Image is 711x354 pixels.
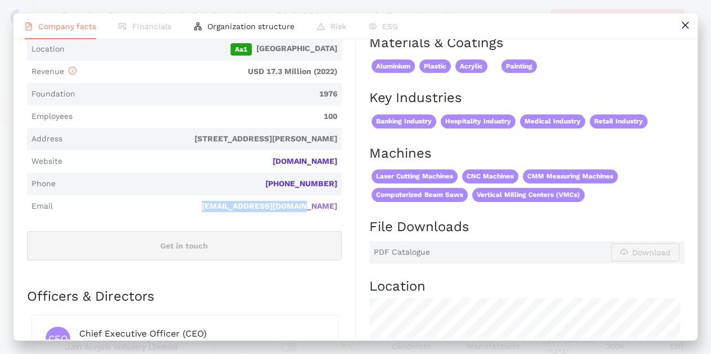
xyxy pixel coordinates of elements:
h2: Location [369,277,684,296]
span: Company facts [38,22,96,31]
span: Banking Industry [372,114,436,128]
span: CMM Measuring Machines [523,169,618,183]
span: close [681,21,690,30]
span: Laser Cutting Machines [372,169,458,183]
span: Vertical Milling Centers (VMCs) [472,188,585,202]
span: apartment [194,22,202,30]
h2: Key Industries [369,89,684,108]
span: Aa1 [230,43,252,56]
h2: Machines [369,144,684,163]
span: Employees [31,111,73,122]
span: Risk [330,22,346,31]
span: info-circle [69,67,76,75]
h2: File Downloads [369,218,684,237]
span: Computerized Beam Saws [372,188,468,202]
span: Painting [501,59,537,73]
span: Acrylic [455,59,487,73]
span: Retail Industry [590,114,647,128]
span: PDF Catalogue [374,247,430,258]
span: Financials [132,22,171,31]
h2: Officers & Directors [27,287,342,306]
span: eye [369,22,377,30]
span: Email [31,201,53,212]
span: CEO [48,327,67,351]
button: close [672,13,698,39]
span: [GEOGRAPHIC_DATA] [69,43,337,56]
span: Hospitality Industry [441,114,515,128]
span: Location [31,44,65,55]
span: ESG [382,22,398,31]
span: Foundation [31,89,75,100]
span: Phone [31,178,56,190]
span: 100 [77,111,337,122]
span: Aluminium [372,59,415,73]
h2: Materials & Coatings [369,34,684,53]
span: Medical Industry [520,114,585,128]
span: Organization structure [207,22,295,31]
span: CNC Machines [462,169,518,183]
span: fund-view [119,22,126,30]
span: Plastic [419,59,451,73]
span: Address [31,134,62,145]
span: warning [317,22,325,30]
span: [STREET_ADDRESS][PERSON_NAME] [67,134,337,145]
span: Revenue [31,67,76,76]
span: Chief Executive Officer (CEO) [79,328,207,339]
span: USD 17.3 Million (2022) [81,66,337,77]
span: Website [31,156,62,167]
span: 1976 [80,89,337,100]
